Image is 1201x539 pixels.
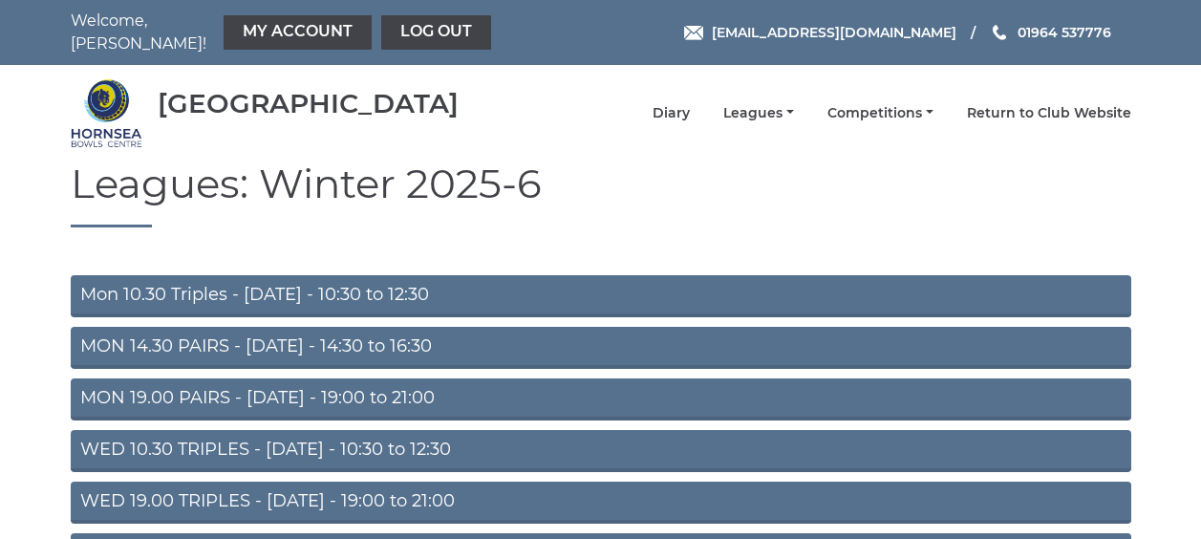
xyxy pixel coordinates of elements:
[71,430,1131,472] a: WED 10.30 TRIPLES - [DATE] - 10:30 to 12:30
[71,275,1131,317] a: Mon 10.30 Triples - [DATE] - 10:30 to 12:30
[1018,24,1111,41] span: 01964 537776
[827,104,933,122] a: Competitions
[684,22,956,43] a: Email [EMAIL_ADDRESS][DOMAIN_NAME]
[71,482,1131,524] a: WED 19.00 TRIPLES - [DATE] - 19:00 to 21:00
[967,104,1131,122] a: Return to Club Website
[71,162,1131,227] h1: Leagues: Winter 2025-6
[990,22,1111,43] a: Phone us 01964 537776
[993,25,1006,40] img: Phone us
[71,77,142,149] img: Hornsea Bowls Centre
[381,15,491,50] a: Log out
[712,24,956,41] span: [EMAIL_ADDRESS][DOMAIN_NAME]
[224,15,372,50] a: My Account
[71,327,1131,369] a: MON 14.30 PAIRS - [DATE] - 14:30 to 16:30
[71,378,1131,420] a: MON 19.00 PAIRS - [DATE] - 19:00 to 21:00
[71,10,496,55] nav: Welcome, [PERSON_NAME]!
[723,104,794,122] a: Leagues
[684,26,703,40] img: Email
[653,104,690,122] a: Diary
[158,89,459,119] div: [GEOGRAPHIC_DATA]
